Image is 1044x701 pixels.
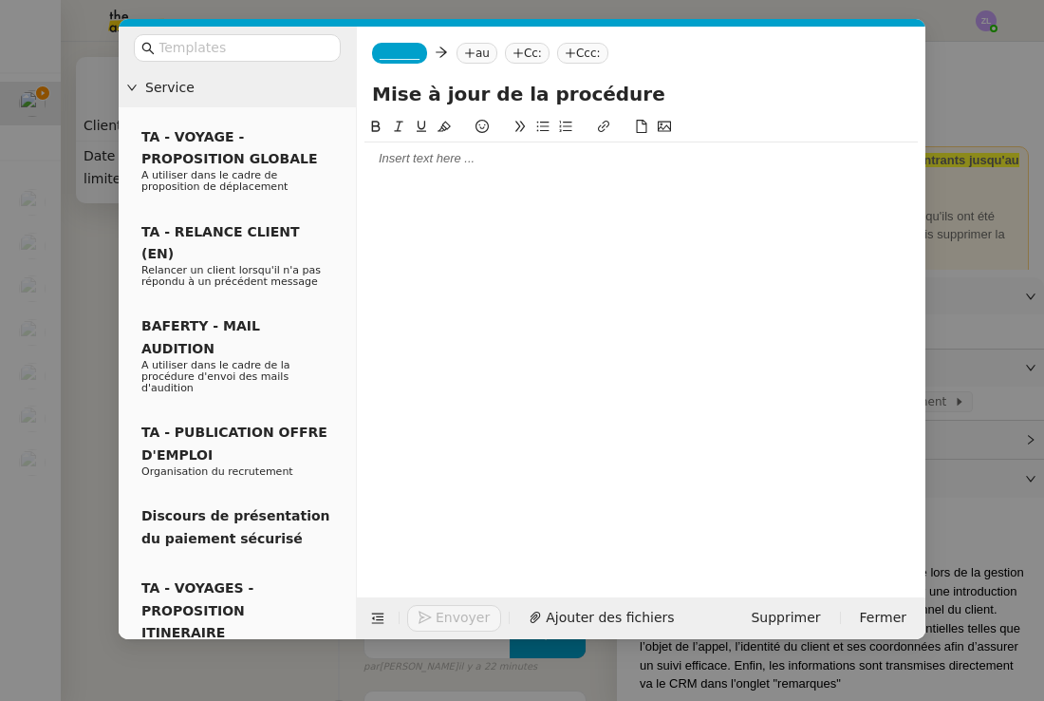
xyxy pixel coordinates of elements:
span: Discours de présentation du paiement sécurisé [141,508,330,545]
span: Organisation du recrutement [141,465,293,478]
span: Relancer un client lorsqu'il n'a pas répondu à un précédent message [141,264,321,288]
button: Envoyer [407,605,501,632]
span: TA - VOYAGE - PROPOSITION GLOBALE [141,129,317,166]
span: _______ [380,47,419,60]
span: Ajouter des fichiers [546,607,674,629]
nz-tag: Ccc: [557,43,608,64]
span: Service [145,77,348,99]
span: TA - VOYAGES - PROPOSITION ITINERAIRE [141,580,253,640]
input: Subject [372,80,910,108]
span: Fermer [860,607,906,629]
button: Fermer [848,605,918,632]
nz-tag: au [457,43,497,64]
span: A utiliser dans le cadre de la procédure d'envoi des mails d'audition [141,359,290,394]
div: Service [119,69,356,106]
span: A utiliser dans le cadre de proposition de déplacement [141,169,288,193]
span: TA - RELANCE CLIENT (EN) [141,224,300,261]
span: Supprimer [751,607,820,629]
span: TA - PUBLICATION OFFRE D'EMPLOI [141,425,327,462]
button: Ajouter des fichiers [517,605,685,632]
nz-tag: Cc: [505,43,550,64]
input: Templates [158,37,329,59]
span: BAFERTY - MAIL AUDITION [141,318,260,355]
button: Supprimer [739,605,831,632]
